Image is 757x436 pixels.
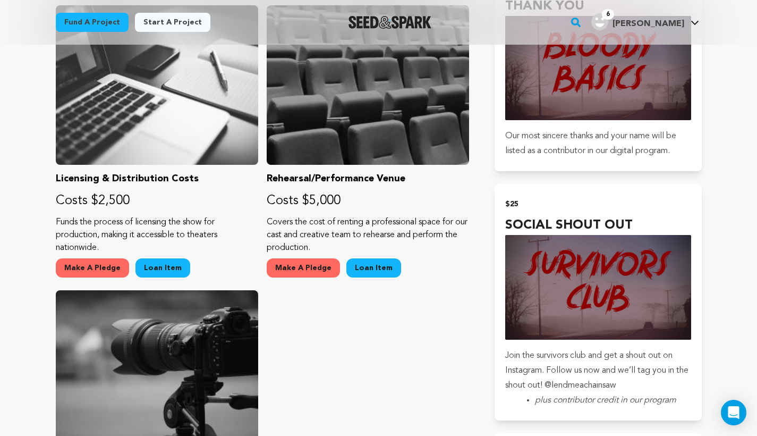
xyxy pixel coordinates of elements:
span: 6 [602,9,614,20]
a: Mike M.'s Profile [589,11,701,30]
h4: SOCIAL SHOUT OUT [505,216,691,235]
p: Our most sincere thanks and your name will be listed as a contributor in our digital program. [505,129,691,158]
p: Licensing & Distribution Costs [56,171,258,186]
div: Open Intercom Messenger [721,400,746,425]
button: Make A Pledge [267,258,340,278]
img: Seed&Spark Logo Dark Mode [348,16,432,29]
button: Loan Item [346,258,401,278]
button: Make A Pledge [56,258,129,278]
p: Covers the cost of renting a professional space for our cast and creative team to rehearse and pe... [267,216,469,254]
span: Mike M.'s Profile [589,11,701,33]
p: Costs $2,500 [56,192,258,209]
span: [PERSON_NAME] [613,20,684,28]
p: Rehearsal/Performance Venue [267,171,469,186]
p: Costs $5,000 [267,192,469,209]
p: Funds the process of licensing the show for production, making it accessible to theaters nationwide. [56,216,258,254]
img: incentive [505,16,691,120]
img: incentive [505,235,691,339]
div: Mike M.'s Profile [591,13,684,30]
img: user.png [591,13,608,30]
em: plus contributor credit in our program [535,396,676,405]
p: Join the survivors club and get a shout out on Instagram. Follow us now and we’ll tag you in the ... [505,348,691,393]
a: Start a project [135,13,210,32]
button: Loan Item [135,258,190,278]
h2: $25 [505,197,691,212]
a: Seed&Spark Homepage [348,16,432,29]
button: $25 SOCIAL SHOUT OUT incentive Join the survivors club and get a shout out on Instagram. Follow u... [495,184,701,420]
a: Fund a project [56,13,129,32]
